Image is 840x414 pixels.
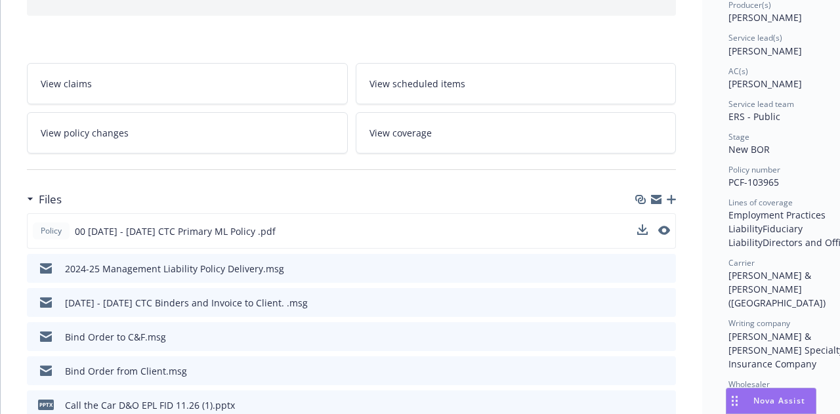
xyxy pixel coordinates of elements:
[753,395,805,406] span: Nova Assist
[356,63,677,104] a: View scheduled items
[728,32,782,43] span: Service lead(s)
[65,364,187,378] div: Bind Order from Client.msg
[638,262,648,276] button: download file
[38,400,54,409] span: pptx
[728,98,794,110] span: Service lead team
[659,364,671,378] button: preview file
[659,398,671,412] button: preview file
[637,224,648,238] button: download file
[75,224,276,238] span: 00 [DATE] - [DATE] CTC Primary ML Policy .pdf
[659,296,671,310] button: preview file
[728,77,802,90] span: [PERSON_NAME]
[728,379,770,390] span: Wholesaler
[39,191,62,208] h3: Files
[41,126,129,140] span: View policy changes
[728,66,748,77] span: AC(s)
[638,364,648,378] button: download file
[369,126,432,140] span: View coverage
[726,388,743,413] div: Drag to move
[65,262,284,276] div: 2024-25 Management Liability Policy Delivery.msg
[728,209,828,235] span: Employment Practices Liability
[728,131,749,142] span: Stage
[41,77,92,91] span: View claims
[728,197,793,208] span: Lines of coverage
[356,112,677,154] a: View coverage
[27,112,348,154] a: View policy changes
[27,63,348,104] a: View claims
[659,262,671,276] button: preview file
[369,77,465,91] span: View scheduled items
[637,224,648,235] button: download file
[728,164,780,175] span: Policy number
[728,110,780,123] span: ERS - Public
[726,388,816,414] button: Nova Assist
[659,330,671,344] button: preview file
[728,11,802,24] span: [PERSON_NAME]
[65,398,235,412] div: Call the Car D&O EPL FID 11.26 (1).pptx
[728,143,770,155] span: New BOR
[728,269,826,309] span: [PERSON_NAME] & [PERSON_NAME] ([GEOGRAPHIC_DATA])
[728,45,802,57] span: [PERSON_NAME]
[728,318,790,329] span: Writing company
[38,225,64,237] span: Policy
[658,224,670,238] button: preview file
[728,222,805,249] span: Fiduciary Liability
[27,191,62,208] div: Files
[638,330,648,344] button: download file
[728,257,755,268] span: Carrier
[65,296,308,310] div: [DATE] - [DATE] CTC Binders and Invoice to Client. .msg
[638,296,648,310] button: download file
[728,176,779,188] span: PCF-103965
[65,330,166,344] div: Bind Order to C&F.msg
[658,226,670,235] button: preview file
[638,398,648,412] button: download file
